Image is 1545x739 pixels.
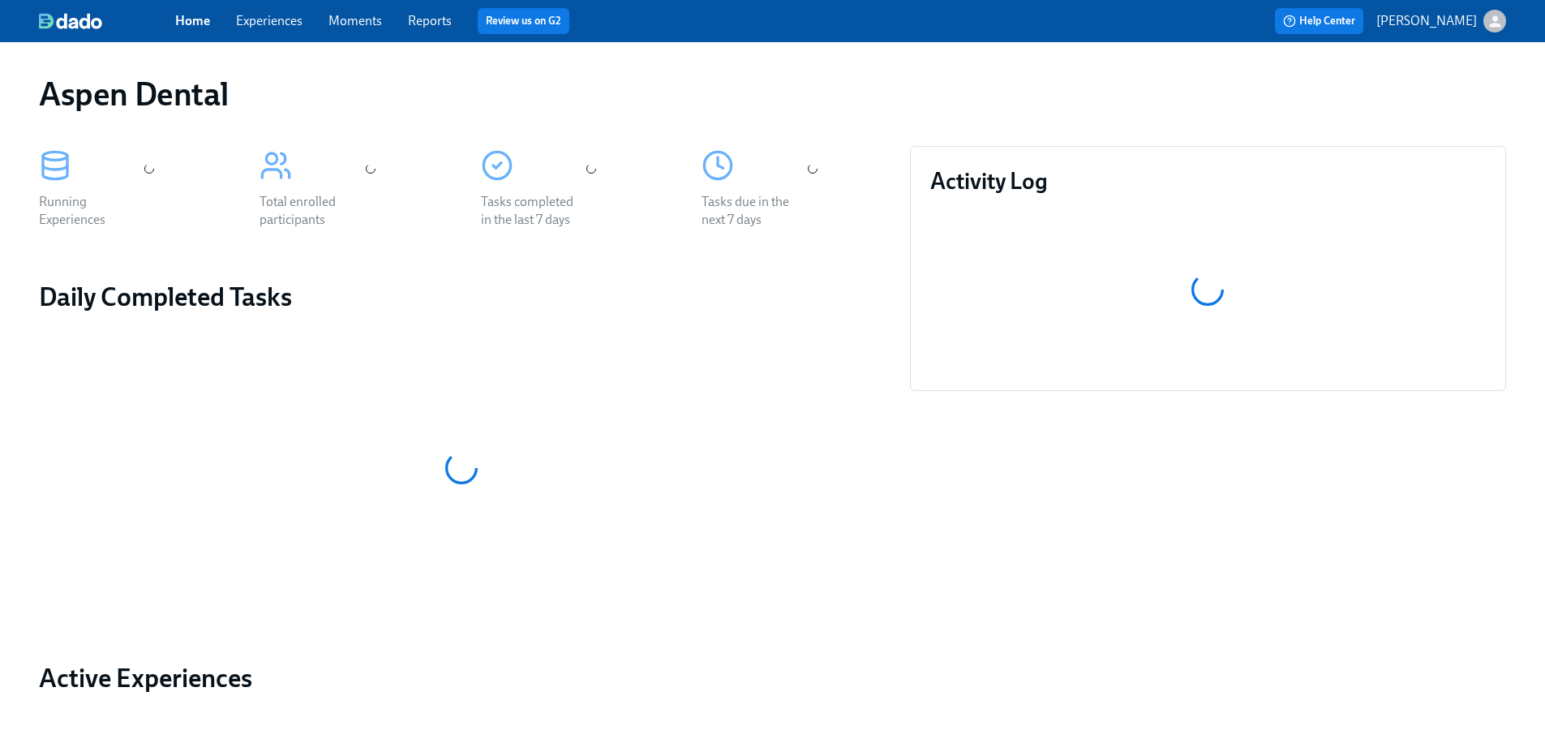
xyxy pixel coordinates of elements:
span: Help Center [1283,13,1355,29]
h2: Daily Completed Tasks [39,281,884,313]
div: Tasks completed in the last 7 days [481,193,585,229]
a: Review us on G2 [486,13,561,29]
a: Home [175,13,210,28]
a: dado [39,13,175,29]
h3: Activity Log [930,166,1486,195]
a: Experiences [236,13,303,28]
a: Reports [408,13,452,28]
div: Total enrolled participants [260,193,363,229]
p: [PERSON_NAME] [1376,12,1477,30]
div: Tasks due in the next 7 days [702,193,805,229]
button: Help Center [1275,8,1363,34]
button: Review us on G2 [478,8,569,34]
a: Active Experiences [39,662,884,694]
button: [PERSON_NAME] [1376,10,1506,32]
img: dado [39,13,102,29]
h1: Aspen Dental [39,75,228,114]
a: Moments [328,13,382,28]
div: Running Experiences [39,193,143,229]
